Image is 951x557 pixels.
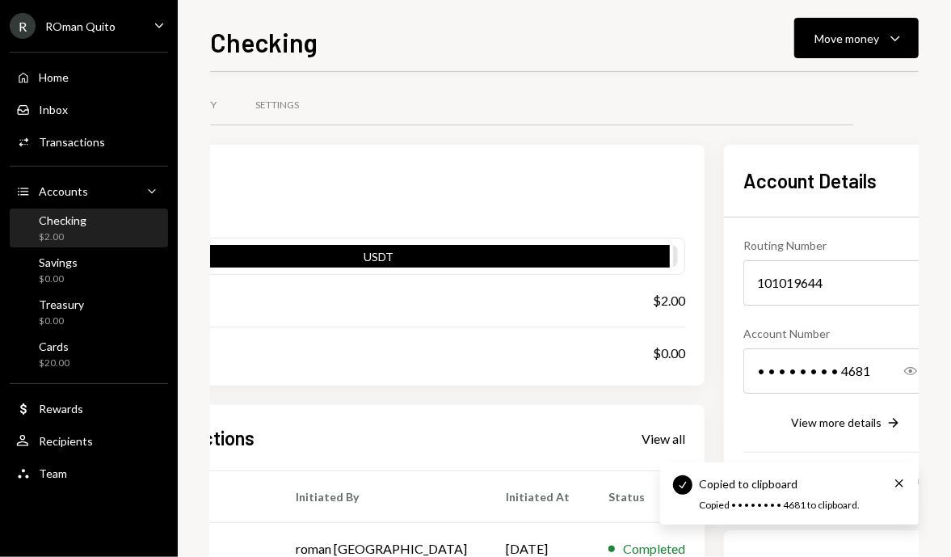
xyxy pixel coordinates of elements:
div: Inbox [39,103,68,116]
th: Initiated By [276,471,486,523]
div: View more details [792,416,882,429]
a: Rewards [10,394,168,423]
a: Treasury$0.00 [10,293,168,331]
div: $2.00 [39,230,86,244]
div: Routing Number [743,237,949,254]
div: Cards [39,340,69,353]
div: USDT [87,248,670,271]
div: $20.00 [39,357,69,370]
div: R [10,13,36,39]
a: View all [642,429,685,447]
div: • • • • • • • • 4681 [743,348,949,394]
a: Accounts [10,176,168,205]
div: ROman Quito [45,19,116,33]
div: Savings [39,255,78,269]
th: Initiated At [486,471,589,523]
div: Transactions [39,135,105,149]
a: Savings$0.00 [10,251,168,289]
div: Settings [255,99,299,112]
div: Accounts [39,184,88,198]
div: 101019644 [743,260,949,306]
div: $0.00 [39,314,84,328]
div: Copied • • • • • • • • 4681 to clipboard. [699,499,870,513]
div: Home [39,70,69,84]
a: Team [10,458,168,487]
a: Checking$2.00 [10,209,168,247]
h2: Account Details [743,167,949,194]
a: Recipients [10,426,168,455]
button: Move money [794,18,919,58]
div: $0.00 [39,272,78,286]
h1: Checking [210,26,318,58]
div: Team [39,466,67,480]
div: Checking [39,213,86,227]
a: Home [10,62,168,91]
a: Settings [236,85,318,126]
div: Copied to clipboard [699,475,797,492]
div: Recipients [39,434,93,448]
a: Inbox [10,95,168,124]
button: View more details [792,415,902,433]
div: Move money [814,30,879,47]
div: Rewards [39,402,83,416]
div: Treasury [39,297,84,311]
div: Account Number [743,325,949,342]
a: Transactions [10,127,168,156]
div: View all [642,431,685,447]
a: Cards$20.00 [10,335,168,373]
th: Status [589,471,705,523]
div: $2.00 [653,291,685,310]
div: $0.00 [653,344,685,363]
